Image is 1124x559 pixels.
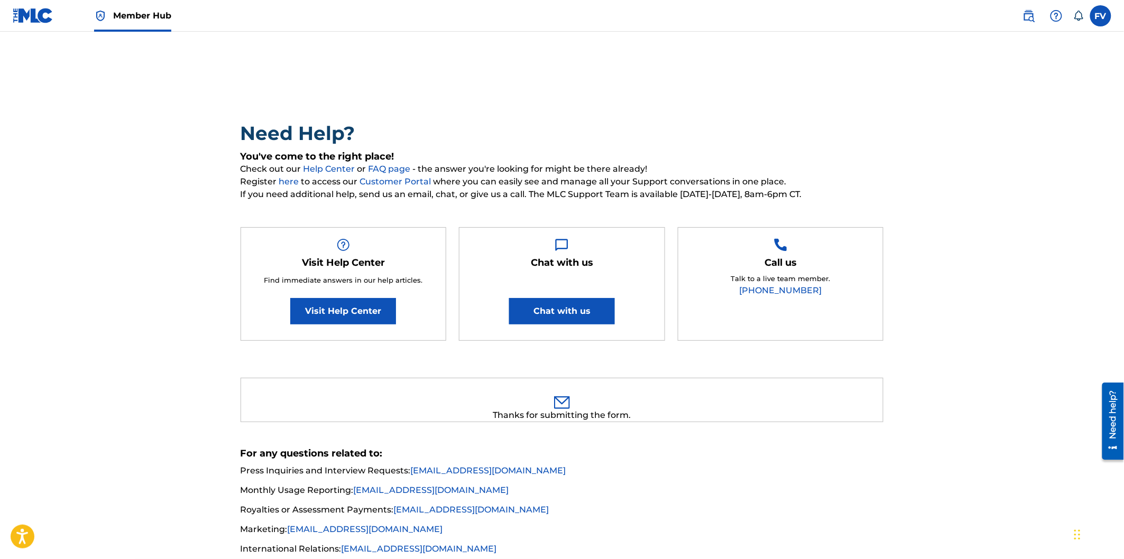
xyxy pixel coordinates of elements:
button: Chat with us [509,298,615,324]
a: Help Center [303,164,357,174]
div: Widget de chat [887,134,1124,559]
li: Press Inquiries and Interview Requests: [241,464,884,483]
h5: Visit Help Center [302,257,385,269]
img: Help Box Image [337,238,350,251]
a: [EMAIL_ADDRESS][DOMAIN_NAME] [288,524,443,534]
a: [EMAIL_ADDRESS][DOMAIN_NAME] [354,485,509,495]
img: Help Box Image [774,238,787,251]
a: Customer Portal [360,176,434,187]
img: help [1050,10,1063,22]
li: Monthly Usage Reporting: [241,484,884,503]
img: Help Box Image [555,238,568,251]
li: Royalties or Assessment Payments: [241,504,884,523]
a: [EMAIL_ADDRESS][DOMAIN_NAME] [394,505,549,515]
iframe: Chat Widget [887,134,1124,559]
img: search [1022,10,1035,22]
div: Help [1046,5,1067,26]
img: Top Rightsholder [94,10,107,22]
p: Talk to a live team member. [731,274,831,284]
h5: Call us [764,257,797,269]
img: MLC Logo [13,8,53,23]
a: FAQ page [368,164,413,174]
a: Visit Help Center [290,298,396,324]
a: [EMAIL_ADDRESS][DOMAIN_NAME] [411,465,566,476]
iframe: Resource Center [1094,379,1124,464]
a: [EMAIL_ADDRESS][DOMAIN_NAME] [342,544,497,554]
span: Register to access our where you can easily see and manage all your Support conversations in one ... [241,175,884,188]
img: 0ff00501b51b535a1dc6.svg [554,396,570,409]
li: Marketing: [241,523,884,542]
div: User Menu [1090,5,1111,26]
span: If you need additional help, send us an email, chat, or give us a call. The MLC Support Team is a... [241,188,884,201]
div: Arrastrar [1074,519,1081,551]
h5: You've come to the right place! [241,151,884,163]
a: [PHONE_NUMBER] [740,285,822,295]
span: Check out our or - the answer you're looking for might be there already! [241,163,884,175]
a: here [279,176,301,187]
h5: For any questions related to: [241,448,884,460]
div: Notifications [1073,11,1084,21]
span: Member Hub [113,10,171,22]
span: Find immediate answers in our help articles. [264,276,422,284]
a: Public Search [1018,5,1039,26]
div: Thanks for submitting the form. [241,409,883,422]
h2: Need Help? [241,122,884,145]
h5: Chat with us [531,257,593,269]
